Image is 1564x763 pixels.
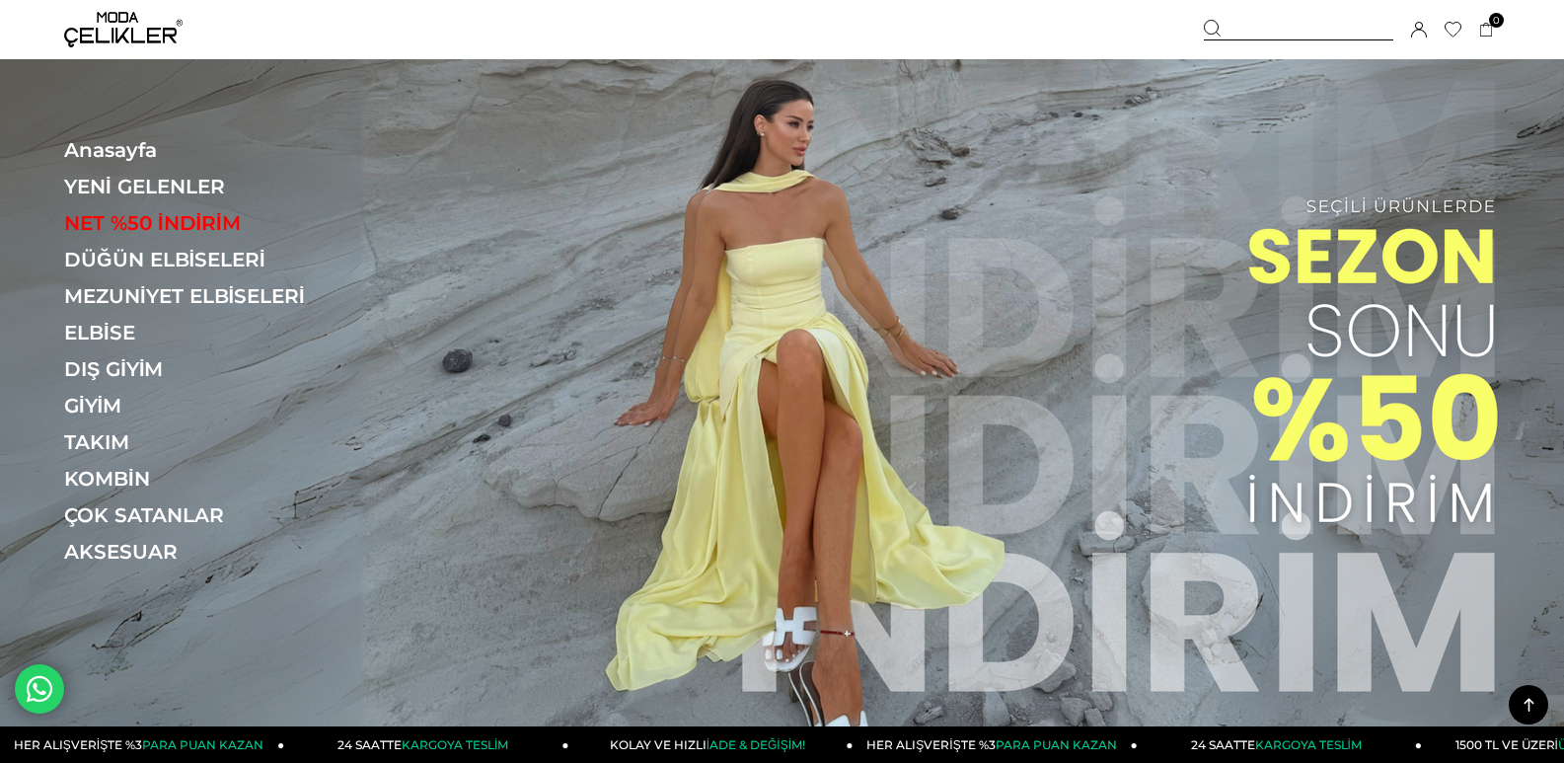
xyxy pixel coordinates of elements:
[284,726,568,763] a: 24 SAATTEKARGOYA TESLİM
[64,248,335,271] a: DÜĞÜN ELBİSELERİ
[1479,23,1494,38] a: 0
[568,726,853,763] a: KOLAY VE HIZLIİADE & DEĞİŞİM!
[854,726,1138,763] a: HER ALIŞVERİŞTE %3PARA PUAN KAZAN
[64,138,335,162] a: Anasayfa
[1255,737,1362,752] span: KARGOYA TESLİM
[64,540,335,564] a: AKSESUAR
[64,503,335,527] a: ÇOK SATANLAR
[64,430,335,454] a: TAKIM
[707,737,805,752] span: İADE & DEĞİŞİM!
[64,467,335,491] a: KOMBİN
[1489,13,1504,28] span: 0
[64,284,335,308] a: MEZUNİYET ELBİSELERİ
[1138,726,1422,763] a: 24 SAATTEKARGOYA TESLİM
[402,737,508,752] span: KARGOYA TESLİM
[996,737,1117,752] span: PARA PUAN KAZAN
[64,357,335,381] a: DIŞ GİYİM
[64,12,183,47] img: logo
[64,211,335,235] a: NET %50 İNDİRİM
[142,737,263,752] span: PARA PUAN KAZAN
[64,175,335,198] a: YENİ GELENLER
[64,394,335,418] a: GİYİM
[64,321,335,344] a: ELBİSE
